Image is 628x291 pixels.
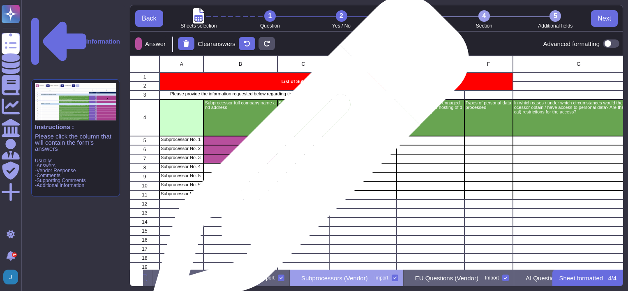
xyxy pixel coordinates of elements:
[35,158,116,188] p: Usually: -Answers -Vendor Response -Comments -Supporting Comments -Additional Information
[130,163,159,172] div: 8
[478,10,490,22] div: 4
[130,154,159,163] div: 7
[130,236,159,245] div: 16
[543,39,619,48] div: Advanced formatting
[130,199,159,208] div: 12
[234,10,306,28] li: Question
[86,38,120,44] p: Information
[130,208,159,217] div: 13
[164,275,254,281] p: Data Privacy Questions (Vendor)
[130,217,159,226] div: 14
[336,10,347,22] div: 2
[130,90,159,99] div: 3
[205,101,276,110] p: Subprocessor full company name and address
[448,10,520,28] li: Section
[398,101,463,114] p: Further subprocessor engaged by subprocessor for hosting of data (if applicable).
[549,10,561,22] div: 5
[608,275,616,281] p: 4 / 4
[361,62,365,67] span: D
[306,10,377,28] li: Yes / No
[264,10,276,22] div: 1
[301,62,305,67] span: C
[559,275,603,281] p: Sheet formatted
[130,245,159,254] div: 17
[520,10,591,28] li: Additional fields
[178,37,235,50] div: Clear answers
[2,268,24,286] button: user
[135,10,163,27] button: Back
[130,56,623,270] div: grid
[142,41,166,47] p: Answer
[130,181,159,190] div: 10
[161,182,202,187] p: Subprocessor No. 6
[130,190,159,199] div: 11
[130,263,159,272] div: 19
[35,133,116,152] p: Please click the column that will contain the form’s answers
[130,172,159,181] div: 9
[161,79,512,84] p: List of Subprocessors (to be completed by vendor)
[163,10,235,28] li: Sheets selection
[301,275,368,281] p: Subprocessors (Vendor)
[130,99,159,136] div: 4
[12,252,17,257] div: 9+
[374,275,388,280] div: Import
[429,62,432,67] span: E
[130,145,159,154] div: 6
[35,83,116,120] img: instruction
[130,81,159,90] div: 2
[598,15,611,22] span: Next
[161,164,202,169] p: Subprocessor No. 4
[526,275,586,281] p: AI Questions (Vendor)
[279,101,328,105] p: Subprocessor Country
[330,101,395,114] p: Processing activity performed, e.g. data base hosting, transactional emails, analytics
[142,15,157,22] span: Back
[130,226,159,236] div: 15
[485,275,499,280] div: Import
[130,72,159,81] div: 1
[35,124,116,130] p: Instructions :
[591,10,618,27] button: Next
[161,173,202,178] p: Subprocessor No. 5
[239,62,242,67] span: B
[261,275,275,280] div: Import
[161,155,202,160] p: Subprocessor No. 3
[577,62,580,67] span: G
[161,137,202,142] p: Subprocessor No. 1
[161,192,202,196] p: Subprocessor No. 7
[407,10,418,22] div: 3
[466,101,512,110] p: Types of personal data processed
[161,146,202,151] p: Subprocessor No. 2
[3,270,18,284] img: user
[161,92,395,96] p: Please provide the information requested below regarding the processing undertaken by each subpro...
[130,136,159,145] div: 5
[377,10,448,28] li: Answer
[180,62,183,67] span: A
[415,275,478,281] p: EU Questions (Vendor)
[130,254,159,263] div: 18
[487,62,490,67] span: F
